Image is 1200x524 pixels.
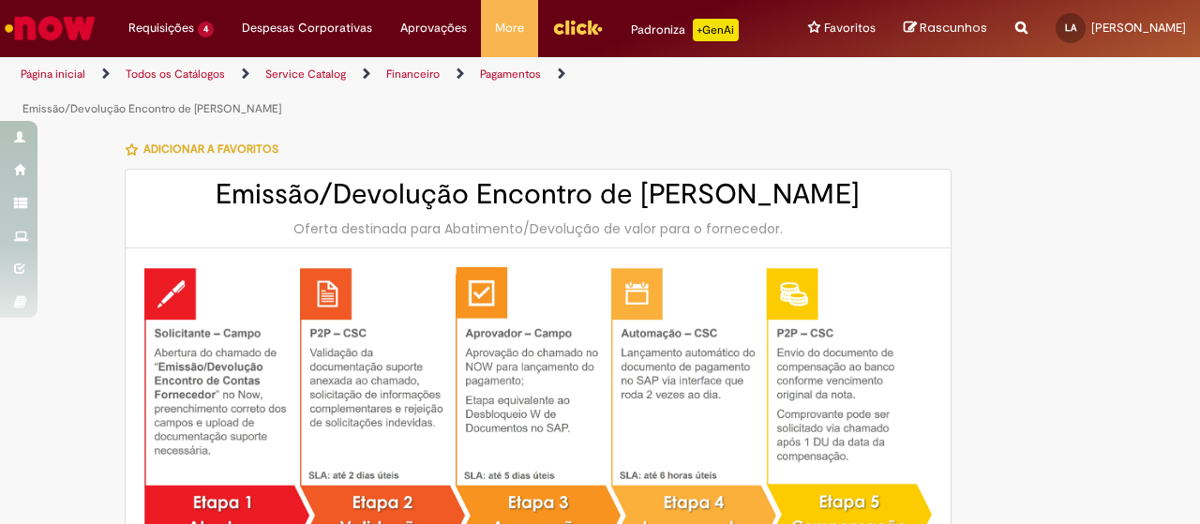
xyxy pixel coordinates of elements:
span: Aprovações [400,19,467,37]
span: Adicionar a Favoritos [143,142,278,157]
span: 4 [198,22,214,37]
span: LA [1065,22,1076,34]
a: Página inicial [21,67,85,82]
div: Padroniza [631,19,739,41]
a: Financeiro [386,67,440,82]
a: Todos os Catálogos [126,67,225,82]
a: Service Catalog [265,67,346,82]
div: Oferta destinada para Abatimento/Devolução de valor para o fornecedor. [144,219,932,238]
p: +GenAi [693,19,739,41]
span: More [495,19,524,37]
span: [PERSON_NAME] [1091,20,1186,36]
a: Emissão/Devolução Encontro de [PERSON_NAME] [22,101,281,116]
button: Adicionar a Favoritos [125,129,289,169]
a: Pagamentos [480,67,541,82]
img: ServiceNow [2,9,98,47]
span: Rascunhos [920,19,987,37]
span: Favoritos [824,19,876,37]
span: Despesas Corporativas [242,19,372,37]
img: click_logo_yellow_360x200.png [552,13,603,41]
a: Rascunhos [904,20,987,37]
span: Requisições [128,19,194,37]
ul: Trilhas de página [14,57,786,127]
h2: Emissão/Devolução Encontro de [PERSON_NAME] [144,179,932,210]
